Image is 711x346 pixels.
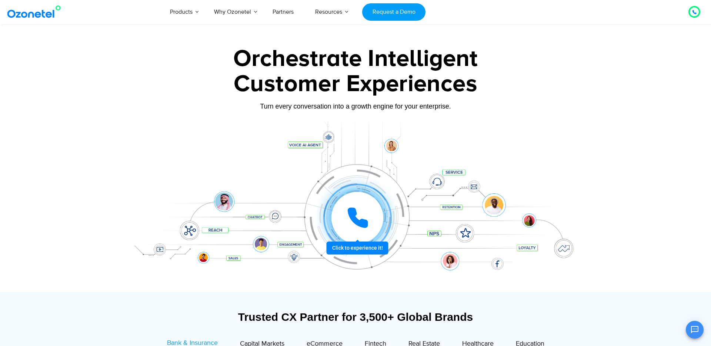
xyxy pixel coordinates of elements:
[124,66,587,102] div: Customer Experiences
[686,321,704,339] button: Open chat
[362,3,425,21] a: Request a Demo
[124,47,587,71] div: Orchestrate Intelligent
[128,310,583,323] div: Trusted CX Partner for 3,500+ Global Brands
[124,102,587,110] div: Turn every conversation into a growth engine for your enterprise.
